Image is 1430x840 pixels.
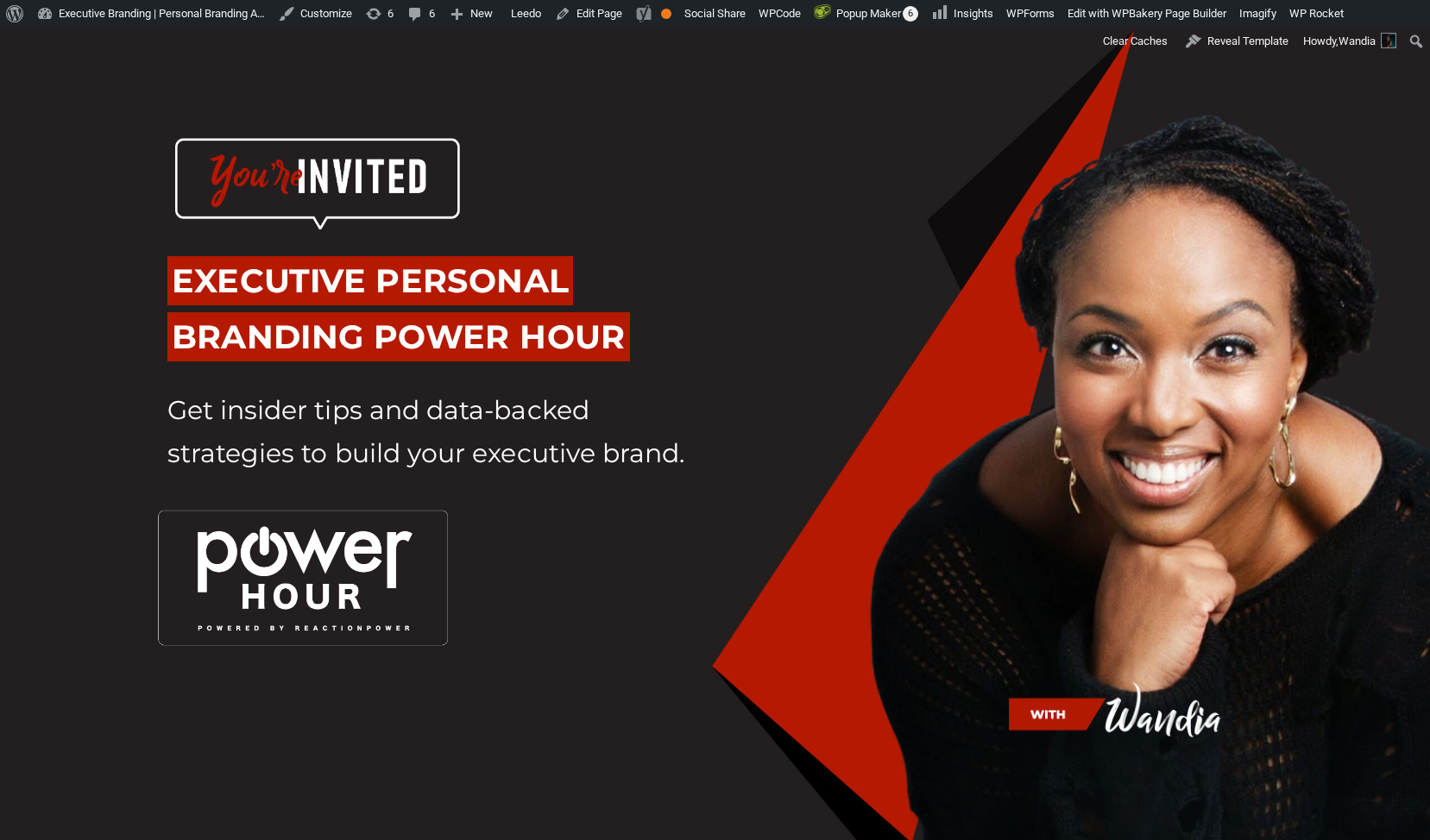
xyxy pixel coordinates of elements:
span: EXECUTIVE PERSONAL [167,256,574,305]
img: you're invited icon [167,126,469,229]
img: power hour logo image [153,505,455,650]
span: Wandia [1339,34,1376,47]
div: Clear Caches [1094,28,1176,55]
span: 6 [903,6,918,22]
span: Reveal Template [1207,28,1288,55]
a: Howdy, [1297,28,1403,55]
div: OK [661,9,671,19]
p: Get insider tips and data-backed strategies to build your executive brand. [167,389,702,474]
span: BRANDING POWER HOUR [167,312,630,361]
